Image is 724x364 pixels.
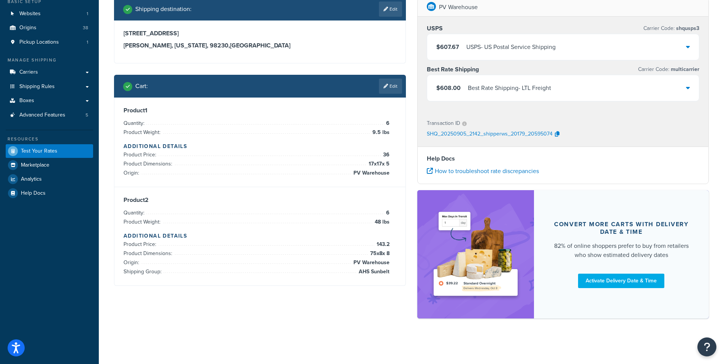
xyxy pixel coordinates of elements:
[427,25,443,32] h3: USPS
[124,209,146,217] span: Quantity:
[6,21,93,35] li: Origins
[375,240,390,249] span: 143.2
[21,148,57,154] span: Test Your Rates
[6,7,93,21] li: Websites
[427,154,700,163] h4: Help Docs
[371,128,390,137] span: 9.5 lbs
[427,167,539,175] a: How to troubleshoot rate discrepancies
[86,112,88,118] span: 5
[6,136,93,142] div: Resources
[124,169,141,177] span: Origin:
[19,39,59,46] span: Pickup Locations
[19,11,41,17] span: Websites
[373,217,390,227] span: 48 lbs
[124,128,162,136] span: Product Weight:
[124,142,396,150] h4: Additional Details
[19,112,65,118] span: Advanced Features
[124,160,174,168] span: Product Dimensions:
[439,2,478,13] p: PV Warehouse
[124,119,146,127] span: Quantity:
[379,79,402,94] a: Edit
[6,57,93,63] div: Manage Shipping
[352,169,390,178] span: PV Warehouse
[352,258,390,267] span: PV Warehouse
[6,186,93,200] a: Help Docs
[578,274,664,288] a: Activate Delivery Date & Time
[83,25,88,31] span: 38
[697,337,716,356] button: Open Resource Center
[6,94,93,108] a: Boxes
[381,150,390,159] span: 36
[19,25,36,31] span: Origins
[124,240,158,248] span: Product Price:
[21,162,49,169] span: Marketplace
[384,208,390,217] span: 6
[6,108,93,122] li: Advanced Features
[87,39,88,46] span: 1
[124,196,396,204] h3: Product 2
[135,6,192,13] h2: Shipping destination :
[19,98,34,104] span: Boxes
[21,176,42,183] span: Analytics
[379,2,402,17] a: Edit
[466,42,556,52] div: USPS - US Postal Service Shipping
[6,21,93,35] a: Origins38
[427,66,479,73] h3: Best Rate Shipping
[87,11,88,17] span: 1
[19,69,38,76] span: Carriers
[135,83,148,90] h2: Cart :
[124,258,141,266] span: Origin:
[6,144,93,158] a: Test Your Rates
[669,65,699,73] span: multicarrier
[6,158,93,172] a: Marketplace
[21,190,46,197] span: Help Docs
[124,218,162,226] span: Product Weight:
[124,151,158,159] span: Product Price:
[124,107,396,114] h3: Product 1
[19,84,55,90] span: Shipping Rules
[6,65,93,79] a: Carriers
[468,83,551,93] div: Best Rate Shipping - LTL Freight
[6,172,93,186] a: Analytics
[552,221,691,236] div: Convert more carts with delivery date & time
[6,35,93,49] a: Pickup Locations1
[124,249,174,257] span: Product Dimensions:
[427,118,460,129] p: Transaction ID
[124,232,396,240] h4: Additional Details
[436,84,461,92] span: $608.00
[552,241,691,260] div: 82% of online shoppers prefer to buy from retailers who show estimated delivery dates
[675,24,699,32] span: shqusps3
[384,119,390,128] span: 6
[6,108,93,122] a: Advanced Features5
[6,7,93,21] a: Websites1
[436,43,459,51] span: $607.67
[367,159,390,169] span: 17 x 17 x 5
[368,249,390,258] span: 75 x 8 x 8
[638,64,699,75] p: Carrier Code:
[429,202,523,307] img: feature-image-ddt-36eae7f7280da8017bfb280eaccd9c446f90b1fe08728e4019434db127062ab4.png
[124,30,396,37] h3: [STREET_ADDRESS]
[643,23,699,34] p: Carrier Code:
[427,129,553,140] p: SHQ_20250905_2142_shipperws_20179_20595074
[124,42,396,49] h3: [PERSON_NAME], [US_STATE], 98230 , [GEOGRAPHIC_DATA]
[124,268,163,276] span: Shipping Group:
[6,80,93,94] a: Shipping Rules
[6,35,93,49] li: Pickup Locations
[357,267,390,276] span: AHS Sunbelt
